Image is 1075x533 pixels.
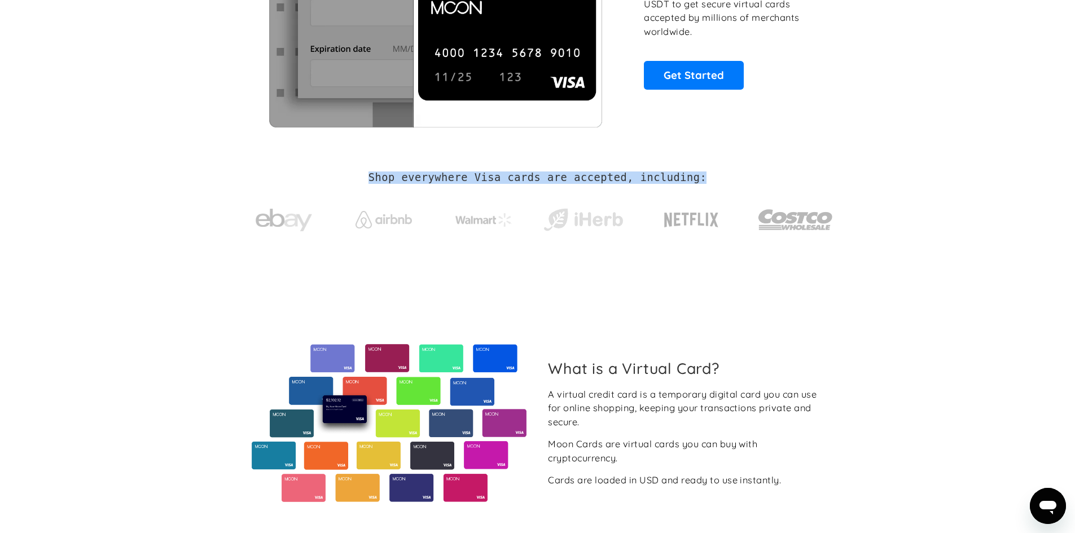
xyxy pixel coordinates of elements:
iframe: Botón para iniciar la ventana de mensajería [1030,488,1066,524]
div: Cards are loaded in USD and ready to use instantly. [548,473,781,487]
a: iHerb [541,194,625,240]
img: Walmart [455,213,512,227]
a: Airbnb [341,200,425,234]
a: Walmart [441,202,525,232]
h2: Shop everywhere Visa cards are accepted, including: [368,171,707,184]
img: Netflix [663,206,719,234]
a: Costco [758,187,833,246]
h2: What is a Virtual Card? [548,359,824,377]
img: Airbnb [356,211,412,228]
a: Netflix [641,195,742,240]
img: iHerb [541,205,625,235]
div: Moon Cards are virtual cards you can buy with cryptocurrency. [548,437,824,465]
img: ebay [256,202,312,238]
a: ebay [242,191,326,244]
div: A virtual credit card is a temporary digital card you can use for online shopping, keeping your t... [548,387,824,429]
a: Get Started [644,61,744,89]
img: Costco [758,199,833,241]
img: Virtual cards from Moon [250,344,528,502]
